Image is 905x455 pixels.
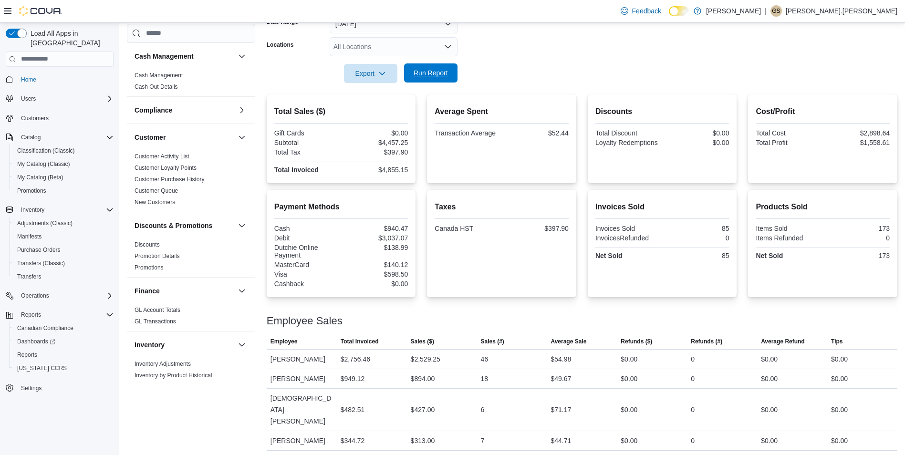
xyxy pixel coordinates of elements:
div: 0 [691,373,695,384]
button: Open list of options [444,43,452,51]
span: Feedback [632,6,661,16]
div: $427.00 [411,404,435,415]
span: Promotions [13,185,114,196]
div: Transaction Average [435,129,499,137]
button: Finance [236,285,248,297]
button: Customer [135,133,234,142]
div: $949.12 [341,373,365,384]
a: Canadian Compliance [13,322,77,334]
a: Feedback [617,1,665,21]
a: Manifests [13,231,45,242]
a: GL Transactions [135,318,176,325]
span: Inventory [21,206,44,214]
div: Customer [127,151,255,212]
span: Transfers (Classic) [17,259,65,267]
span: Purchase Orders [13,244,114,256]
span: Tips [831,338,843,345]
div: Geoff St.Germain [770,5,782,17]
button: Inventory [2,203,117,217]
button: Customer [236,132,248,143]
h3: Cash Management [135,52,194,61]
strong: Net Sold [756,252,783,259]
div: $313.00 [411,435,435,446]
a: Settings [17,383,45,394]
div: Subtotal [274,139,339,146]
button: Reports [17,309,45,321]
span: Classification (Classic) [13,145,114,156]
div: [PERSON_NAME] [267,369,337,388]
div: $0.00 [621,373,637,384]
div: $482.51 [341,404,365,415]
button: Inventory [236,339,248,351]
div: $2,529.25 [411,353,440,365]
div: Discounts & Promotions [127,239,255,277]
div: $344.72 [341,435,365,446]
div: 173 [825,252,890,259]
div: $1,558.61 [825,139,890,146]
h2: Average Spent [435,106,569,117]
h3: Customer [135,133,166,142]
span: Promotions [135,264,164,271]
a: Discounts [135,241,160,248]
h2: Taxes [435,201,569,213]
div: Visa [274,270,339,278]
div: Items Sold [756,225,821,232]
a: Inventory by Product Historical [135,372,212,379]
span: Total Invoiced [341,338,379,345]
a: Inventory On Hand by Package [135,383,214,390]
button: Run Report [404,63,458,83]
h2: Discounts [595,106,729,117]
span: Reports [21,311,41,319]
span: Adjustments (Classic) [13,217,114,229]
a: Dashboards [10,335,117,348]
span: Customers [17,112,114,124]
span: Transfers [17,273,41,280]
span: Cash Management [135,72,183,79]
button: Purchase Orders [10,243,117,257]
a: [US_STATE] CCRS [13,362,71,374]
div: $2,756.46 [341,353,370,365]
span: [US_STATE] CCRS [17,364,67,372]
button: Operations [17,290,53,301]
span: Sales (#) [481,338,504,345]
span: Inventory Adjustments [135,360,191,368]
button: Operations [2,289,117,302]
span: Reports [17,351,37,359]
div: Canada HST [435,225,499,232]
a: Customer Purchase History [135,176,205,183]
span: Promotions [17,187,46,195]
span: GL Account Totals [135,306,180,314]
div: MasterCard [274,261,339,269]
h3: Inventory [135,340,165,350]
button: Inventory [135,340,234,350]
div: InvoicesRefunded [595,234,660,242]
span: Transfers [13,271,114,282]
div: Cash [274,225,339,232]
div: Dutchie Online Payment [274,244,339,259]
button: Customers [2,111,117,125]
span: Settings [17,382,114,393]
button: [DATE] [330,14,458,33]
span: Home [17,73,114,85]
div: $0.00 [664,129,729,137]
p: [PERSON_NAME] [706,5,761,17]
div: $0.00 [761,404,778,415]
span: Cash Out Details [135,83,178,91]
div: Total Discount [595,129,660,137]
span: My Catalog (Classic) [13,158,114,170]
a: Dashboards [13,336,59,347]
div: $0.00 [621,404,637,415]
div: $52.44 [504,129,569,137]
span: Average Refund [761,338,805,345]
span: Dashboards [17,338,55,345]
span: Settings [21,384,42,392]
a: Customer Loyalty Points [135,165,197,171]
span: Catalog [17,132,114,143]
span: Home [21,76,36,83]
h3: Compliance [135,105,172,115]
div: 85 [664,252,729,259]
a: Classification (Classic) [13,145,79,156]
label: Locations [267,41,294,49]
h3: Discounts & Promotions [135,221,212,230]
